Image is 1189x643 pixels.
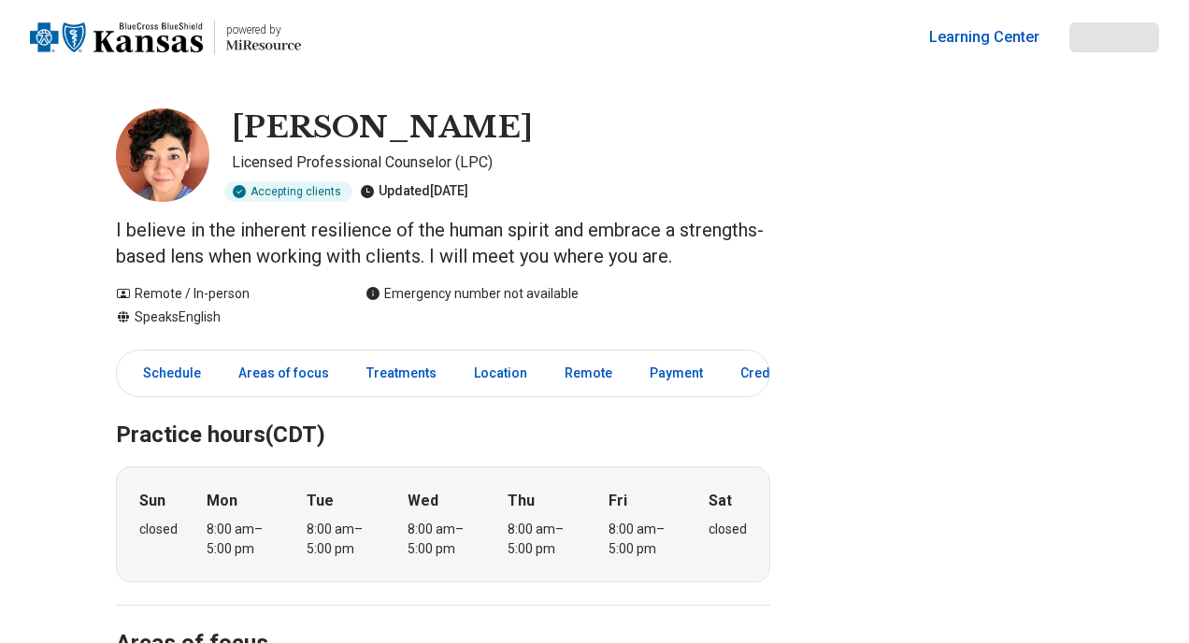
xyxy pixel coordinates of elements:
[508,490,535,512] strong: Thu
[609,490,627,512] strong: Fri
[638,354,714,393] a: Payment
[139,520,178,539] div: closed
[463,354,538,393] a: Location
[355,354,448,393] a: Treatments
[207,520,279,559] div: 8:00 am – 5:00 pm
[360,181,468,202] div: Updated [DATE]
[207,490,237,512] strong: Mon
[929,26,1039,49] a: Learning Center
[139,490,165,512] strong: Sun
[307,490,334,512] strong: Tue
[365,284,579,304] div: Emergency number not available
[232,151,770,174] p: Licensed Professional Counselor (LPC)
[116,466,770,582] div: When does the program meet?
[508,520,580,559] div: 8:00 am – 5:00 pm
[408,520,480,559] div: 8:00 am – 5:00 pm
[226,22,301,37] p: powered by
[116,375,770,451] h2: Practice hours (CDT)
[116,307,328,327] div: Speaks English
[116,217,770,269] p: I believe in the inherent resilience of the human spirit and embrace a strengths-based lens when ...
[709,490,732,512] strong: Sat
[729,354,823,393] a: Credentials
[121,354,212,393] a: Schedule
[116,284,328,304] div: Remote / In-person
[408,490,438,512] strong: Wed
[307,520,379,559] div: 8:00 am – 5:00 pm
[609,520,680,559] div: 8:00 am – 5:00 pm
[709,520,747,539] div: closed
[116,108,209,202] img: Ashley Estrada, Licensed Professional Counselor (LPC)
[224,181,352,202] div: Accepting clients
[227,354,340,393] a: Areas of focus
[553,354,623,393] a: Remote
[232,108,533,148] h1: [PERSON_NAME]
[30,7,301,67] a: Home page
